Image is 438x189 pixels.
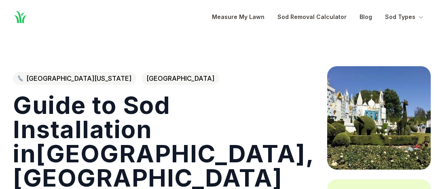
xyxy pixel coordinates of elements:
[212,12,264,22] a: Measure My Lawn
[360,12,372,22] a: Blog
[18,76,23,82] img: Southern California state outline
[142,72,219,85] span: [GEOGRAPHIC_DATA]
[277,12,347,22] a: Sod Removal Calculator
[385,12,425,22] button: Sod Types
[327,66,431,170] img: A picture of Anaheim
[13,72,136,85] a: [GEOGRAPHIC_DATA][US_STATE]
